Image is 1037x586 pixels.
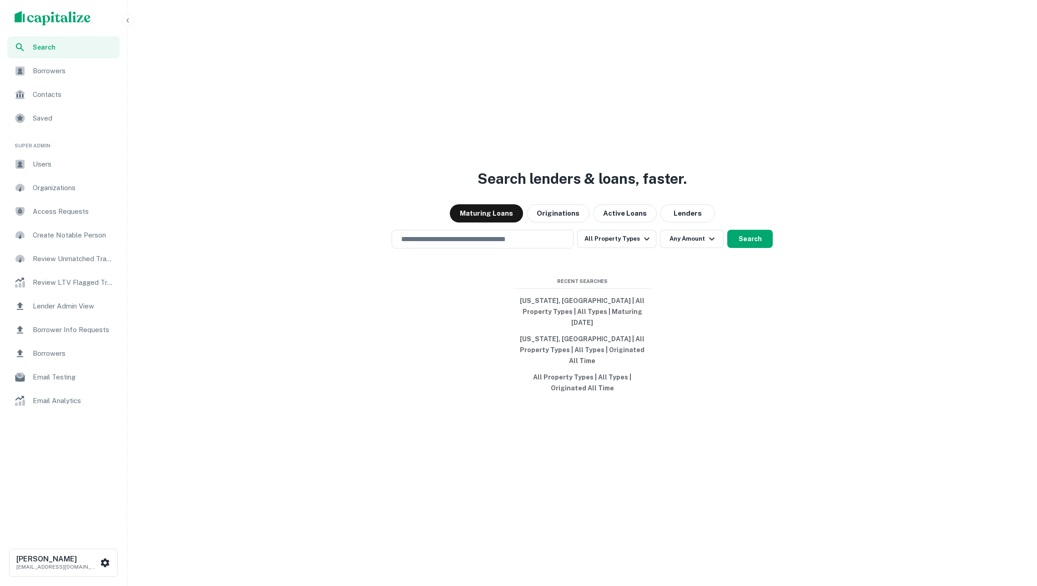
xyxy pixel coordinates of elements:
[7,390,120,412] a: Email Analytics
[7,248,120,270] a: Review Unmatched Transactions
[7,272,120,293] a: Review LTV Flagged Transactions
[33,89,114,100] span: Contacts
[33,395,114,406] span: Email Analytics
[450,204,523,222] button: Maturing Loans
[33,230,114,241] span: Create Notable Person
[514,278,650,285] span: Recent Searches
[33,66,114,76] span: Borrowers
[33,206,114,217] span: Access Requests
[33,324,114,335] span: Borrower Info Requests
[33,277,114,288] span: Review LTV Flagged Transactions
[7,84,120,106] a: Contacts
[7,177,120,199] a: Organizations
[478,168,687,190] h3: Search lenders & loans, faster.
[33,301,114,312] span: Lender Admin View
[7,366,120,388] a: Email Testing
[16,556,98,563] h6: [PERSON_NAME]
[7,153,120,175] a: Users
[16,563,98,571] p: [EMAIL_ADDRESS][DOMAIN_NAME]
[992,513,1037,557] iframe: Chat Widget
[727,230,773,248] button: Search
[33,348,114,359] span: Borrowers
[7,36,120,58] a: Search
[7,201,120,222] a: Access Requests
[33,159,114,170] span: Users
[33,42,114,52] span: Search
[7,295,120,317] a: Lender Admin View
[514,369,650,396] button: All Property Types | All Types | Originated All Time
[577,230,656,248] button: All Property Types
[7,343,120,364] a: Borrowers
[33,113,114,124] span: Saved
[7,60,120,82] a: Borrowers
[33,253,114,264] span: Review Unmatched Transactions
[33,372,114,383] span: Email Testing
[660,230,724,248] button: Any Amount
[514,293,650,331] button: [US_STATE], [GEOGRAPHIC_DATA] | All Property Types | All Types | Maturing [DATE]
[527,204,589,222] button: Originations
[7,131,120,153] li: Super Admin
[33,182,114,193] span: Organizations
[7,224,120,246] a: Create Notable Person
[7,319,120,341] a: Borrower Info Requests
[7,107,120,129] a: Saved
[660,204,715,222] button: Lenders
[9,549,118,577] button: [PERSON_NAME][EMAIL_ADDRESS][DOMAIN_NAME]
[593,204,657,222] button: Active Loans
[514,331,650,369] button: [US_STATE], [GEOGRAPHIC_DATA] | All Property Types | All Types | Originated All Time
[15,11,91,25] img: capitalize-logo.png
